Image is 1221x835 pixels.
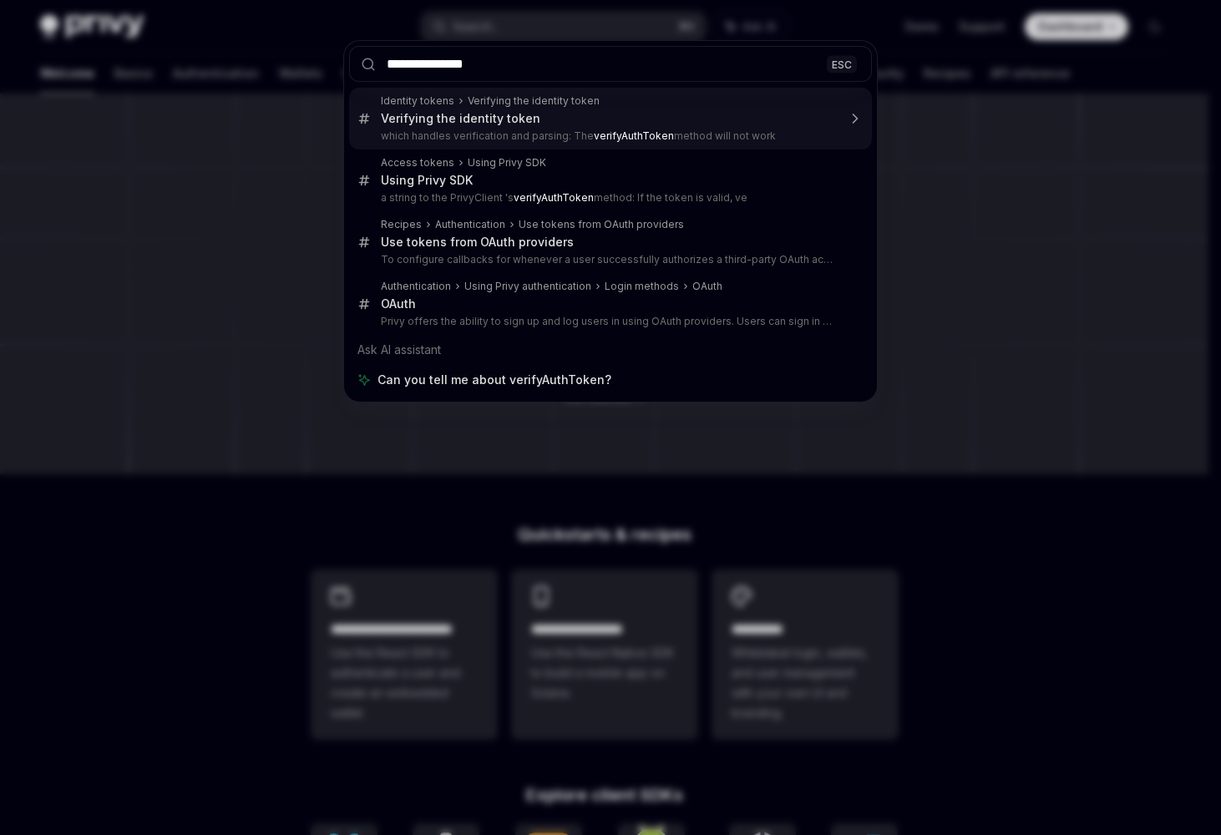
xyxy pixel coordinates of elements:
[381,218,422,231] div: Recipes
[381,111,540,126] div: Verifying the identity token
[468,156,546,170] div: Using Privy SDK
[381,129,837,143] p: which handles verification and parsing: The method will not work
[349,335,872,365] div: Ask AI assistant
[381,173,473,188] div: Using Privy SDK
[381,253,837,266] p: To configure callbacks for whenever a user successfully authorizes a third-party OAuth account, use
[594,129,674,142] b: verifyAuthToken
[464,280,591,293] div: Using Privy authentication
[381,156,454,170] div: Access tokens
[381,296,416,311] div: OAuth
[605,280,679,293] div: Login methods
[519,218,684,231] div: Use tokens from OAuth providers
[827,55,857,73] div: ESC
[381,315,837,328] p: Privy offers the ability to sign up and log users in using OAuth providers. Users can sign in with f
[514,191,594,204] b: verifyAuthToken
[377,372,611,388] span: Can you tell me about verifyAuthToken?
[381,280,451,293] div: Authentication
[381,94,454,108] div: Identity tokens
[381,235,574,250] div: Use tokens from OAuth providers
[381,191,837,205] p: a string to the PrivyClient 's method: If the token is valid, ve
[692,280,722,293] div: OAuth
[435,218,505,231] div: Authentication
[468,94,600,108] div: Verifying the identity token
